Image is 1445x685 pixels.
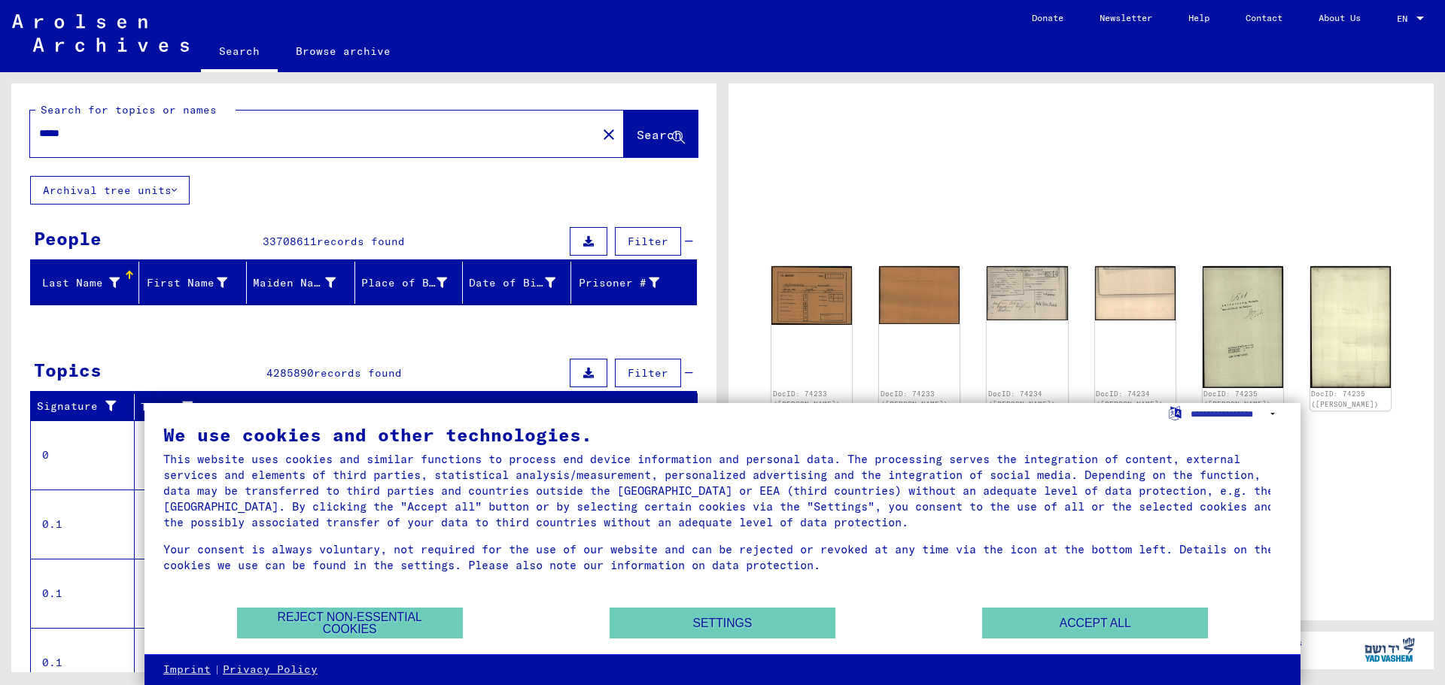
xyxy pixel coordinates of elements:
a: DocID: 74233 ([PERSON_NAME]) [773,389,841,408]
div: Date of Birth [469,275,555,291]
mat-header-cell: Prisoner # [571,262,697,304]
span: EN [1397,14,1413,24]
a: DocID: 74235 ([PERSON_NAME]) [1203,389,1271,408]
div: People [34,225,102,252]
span: 33708611 [263,235,317,248]
a: Imprint [163,662,211,677]
td: 0.1 [31,490,135,559]
button: Reject non-essential cookies [237,608,463,638]
span: records found [314,366,402,380]
img: Arolsen_neg.svg [12,14,189,52]
mat-header-cell: Maiden Name [247,262,355,304]
button: Search [624,111,698,157]
div: Signature [37,395,138,419]
div: Maiden Name [253,275,336,291]
a: Privacy Policy [223,662,318,677]
mat-label: Search for topics or names [41,103,217,117]
a: Browse archive [278,33,409,69]
button: Clear [594,119,624,149]
mat-icon: close [600,126,618,144]
mat-header-cell: Last Name [31,262,139,304]
mat-header-cell: Date of Birth [463,262,571,304]
div: Place of Birth [361,275,448,291]
div: Prisoner # [577,275,660,291]
img: 001.jpg [987,266,1067,320]
span: Search [637,127,682,142]
div: Last Name [37,275,120,291]
a: Search [201,33,278,72]
button: Accept all [982,608,1208,638]
div: Maiden Name [253,271,354,295]
button: Archival tree units [30,176,190,205]
div: Last Name [37,271,138,295]
td: 0.1 [31,559,135,628]
div: Prisoner # [577,271,679,295]
div: First Name [145,271,247,295]
a: DocID: 74233 ([PERSON_NAME]) [881,389,948,408]
div: Title [141,399,668,415]
span: Filter [628,366,668,380]
div: Signature [37,399,123,414]
button: Settings [610,608,835,638]
div: Place of Birth [361,271,467,295]
span: Filter [628,235,668,248]
img: 002.jpg [879,266,960,325]
div: This website uses cookies and similar functions to process end device information and personal da... [163,451,1282,530]
span: 4285890 [266,366,314,380]
div: Title [141,395,683,419]
div: Date of Birth [469,271,574,295]
td: 0 [31,420,135,490]
a: DocID: 74235 ([PERSON_NAME]) [1311,389,1379,408]
button: Filter [615,227,681,256]
img: 001.jpg [1203,266,1283,388]
a: DocID: 74234 ([PERSON_NAME]) [1096,389,1164,408]
mat-header-cell: Place of Birth [355,262,464,304]
mat-header-cell: First Name [139,262,248,304]
img: 002.jpg [1310,266,1391,388]
div: Topics [34,356,102,383]
img: 002.jpg [1095,266,1176,321]
div: Your consent is always voluntary, not required for the use of our website and can be rejected or ... [163,541,1282,573]
img: yv_logo.png [1361,631,1418,668]
span: records found [317,235,405,248]
button: Filter [615,359,681,387]
div: We use cookies and other technologies. [163,426,1282,444]
a: DocID: 74234 ([PERSON_NAME]) [988,389,1056,408]
img: 001.jpg [771,266,852,325]
div: First Name [145,275,228,291]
